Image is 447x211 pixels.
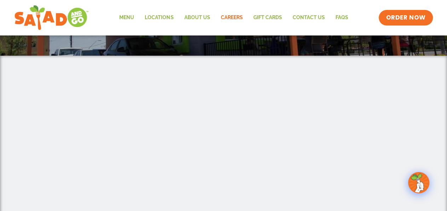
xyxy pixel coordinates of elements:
a: About Us [179,10,215,26]
a: Contact Us [287,10,330,26]
span: ORDER NOW [386,13,425,22]
a: GIFT CARDS [248,10,287,26]
a: Careers [215,10,248,26]
img: wpChatIcon [409,173,429,193]
a: Menu [114,10,139,26]
nav: Menu [114,10,353,26]
a: FAQs [330,10,353,26]
img: new-SAG-logo-768×292 [14,4,89,32]
a: Locations [139,10,179,26]
a: ORDER NOW [379,10,432,26]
